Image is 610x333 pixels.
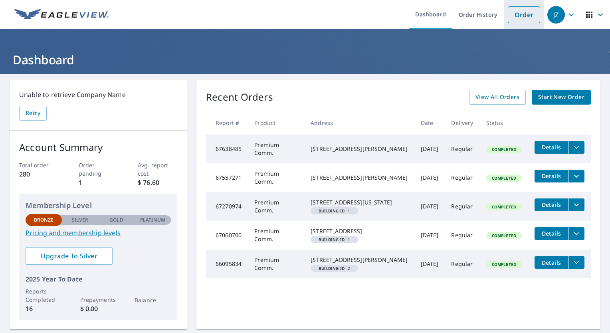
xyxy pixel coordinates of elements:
[311,198,408,206] div: [STREET_ADDRESS][US_STATE]
[535,170,568,182] button: detailsBtn-67557271
[135,296,171,304] p: Balance
[414,192,445,221] td: [DATE]
[80,295,117,304] p: Prepayments
[319,266,345,270] em: Building ID
[109,216,123,224] p: Gold
[414,250,445,278] td: [DATE]
[319,209,345,213] em: Building ID
[72,216,89,224] p: Silver
[206,192,248,221] td: 67270974
[79,161,118,178] p: Order pending
[445,111,479,135] th: Delivery
[26,274,171,284] p: 2025 Year To Date
[26,304,62,313] p: 16
[14,9,109,21] img: EV Logo
[314,209,355,213] span: 1
[26,287,62,304] p: Reports Completed
[206,221,248,250] td: 67060700
[538,92,584,102] span: Start New Order
[311,227,408,235] div: [STREET_ADDRESS]
[311,174,408,182] div: [STREET_ADDRESS][PERSON_NAME]
[206,135,248,163] td: 67638485
[248,192,304,221] td: Premium Comm.
[34,216,54,224] p: Bronze
[32,252,106,260] span: Upgrade To Silver
[487,175,521,181] span: Completed
[19,169,59,179] p: 280
[206,250,248,278] td: 66095834
[26,108,40,118] span: Retry
[535,141,568,154] button: detailsBtn-67638485
[314,238,355,242] span: 1
[26,247,113,265] a: Upgrade To Silver
[26,200,171,211] p: Membership Level
[445,221,479,250] td: Regular
[26,228,171,238] a: Pricing and membership levels
[487,204,521,210] span: Completed
[10,52,600,68] h1: Dashboard
[206,111,248,135] th: Report #
[314,266,355,270] span: 2
[304,111,414,135] th: Address
[445,192,479,221] td: Regular
[414,111,445,135] th: Date
[487,147,521,152] span: Completed
[508,6,540,23] a: Order
[19,161,59,169] p: Total order
[535,256,568,269] button: detailsBtn-66095834
[248,221,304,250] td: Premium Comm.
[469,90,526,105] a: View All Orders
[539,172,563,180] span: Details
[568,141,584,154] button: filesDropdownBtn-67638485
[487,262,521,267] span: Completed
[138,161,177,178] p: Avg. report cost
[248,111,304,135] th: Product
[445,250,479,278] td: Regular
[138,178,177,187] p: $ 76.60
[539,259,563,266] span: Details
[248,135,304,163] td: Premium Comm.
[568,170,584,182] button: filesDropdownBtn-67557271
[19,140,177,155] p: Account Summary
[248,163,304,192] td: Premium Comm.
[532,90,591,105] a: Start New Order
[445,135,479,163] td: Regular
[206,163,248,192] td: 67557271
[568,227,584,240] button: filesDropdownBtn-67060700
[19,90,177,99] p: Unable to retrieve Company Name
[248,250,304,278] td: Premium Comm.
[480,111,528,135] th: Status
[311,145,408,153] div: [STREET_ADDRESS][PERSON_NAME]
[487,233,521,238] span: Completed
[568,256,584,269] button: filesDropdownBtn-66095834
[319,238,345,242] em: Building ID
[414,163,445,192] td: [DATE]
[79,178,118,187] p: 1
[539,230,563,237] span: Details
[535,227,568,240] button: detailsBtn-67060700
[414,221,445,250] td: [DATE]
[445,163,479,192] td: Regular
[539,201,563,208] span: Details
[140,216,165,224] p: Platinum
[475,92,519,102] span: View All Orders
[535,198,568,211] button: detailsBtn-67270974
[414,135,445,163] td: [DATE]
[568,198,584,211] button: filesDropdownBtn-67270974
[80,304,117,313] p: $ 0.00
[539,143,563,151] span: Details
[19,106,47,121] button: Retry
[547,6,565,24] div: JZ
[311,256,408,264] div: [STREET_ADDRESS][PERSON_NAME]
[206,90,273,105] p: Recent Orders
